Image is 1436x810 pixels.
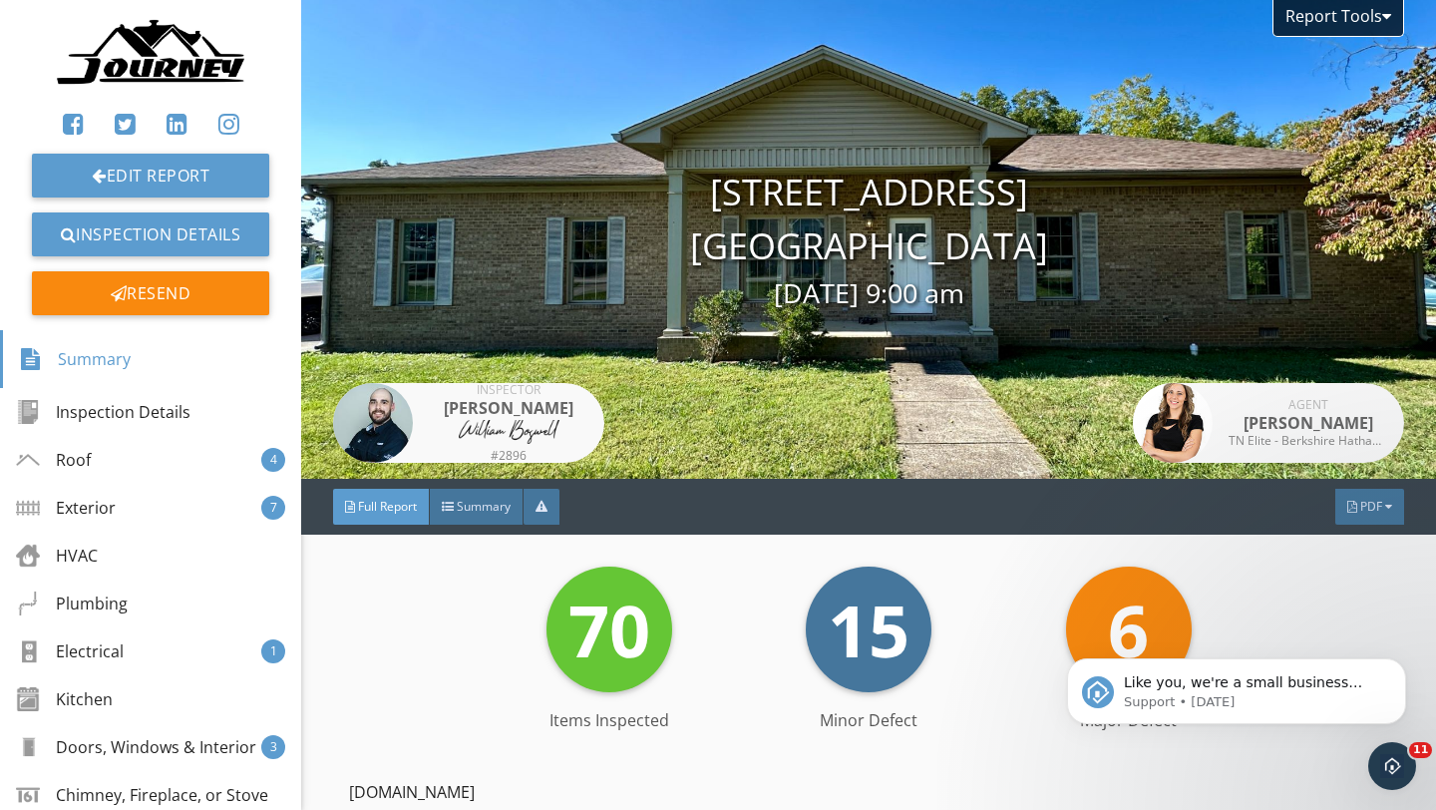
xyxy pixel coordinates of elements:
[333,383,413,463] img: img_2797.jpeg
[261,448,285,472] div: 4
[301,166,1436,314] div: [STREET_ADDRESS] [GEOGRAPHIC_DATA]
[261,639,285,663] div: 1
[301,273,1436,314] div: [DATE] 9:00 am
[358,498,417,515] span: Full Report
[32,271,269,315] div: Resend
[828,581,909,678] span: 15
[16,687,113,711] div: Kitchen
[429,396,588,420] div: [PERSON_NAME]
[568,581,650,678] span: 70
[16,496,116,520] div: Exterior
[333,383,604,463] a: Inspector [PERSON_NAME] #2896
[459,420,559,444] img: artlogo-co.png
[16,400,190,424] div: Inspection Details
[261,735,285,759] div: 3
[999,708,1259,732] div: Major Defect
[87,58,341,173] span: Like you, we're a small business that relies on reviews to grow. If you have a few minutes, we'd ...
[429,384,588,396] div: Inspector
[19,342,131,376] div: Summary
[32,154,269,198] a: Edit Report
[1108,581,1149,678] span: 6
[1229,435,1388,447] div: TN Elite - Berkshire Hathaway
[261,496,285,520] div: 7
[349,780,1389,804] p: [DOMAIN_NAME]
[16,783,268,807] div: Chimney, Fireplace, or Stove
[16,735,256,759] div: Doors, Windows & Interior
[1229,399,1388,411] div: Agent
[32,212,269,256] a: Inspection Details
[1368,742,1416,790] iframe: Intercom live chat
[16,639,124,663] div: Electrical
[1037,616,1436,756] iframe: Intercom notifications message
[87,77,344,95] p: Message from Support, sent 1d ago
[479,708,739,732] div: Items Inspected
[739,708,999,732] div: Minor Defect
[429,450,588,462] div: #2896
[16,592,128,615] div: Plumbing
[1409,742,1432,758] span: 11
[1133,383,1213,463] img: Katie_-_USE.jpg
[1229,411,1388,435] div: [PERSON_NAME]
[457,498,511,515] span: Summary
[1360,498,1382,515] span: PDF
[16,448,91,472] div: Roof
[16,544,98,568] div: HVAC
[55,16,246,94] img: 5862F54F-A31C-422E-935A-EDE1F53E64B8.jpeg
